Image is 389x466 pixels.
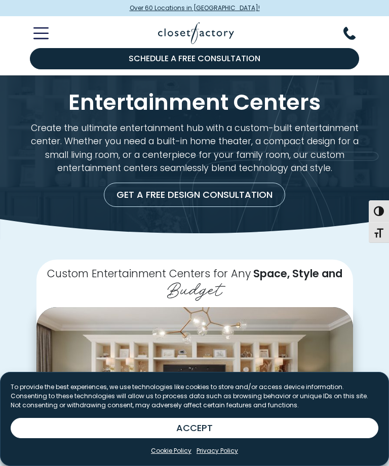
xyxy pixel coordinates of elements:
[369,200,389,222] button: Toggle High Contrast
[369,222,389,243] button: Toggle Font size
[197,446,238,455] a: Privacy Policy
[167,274,222,302] span: Budget
[151,446,191,455] a: Cookie Policy
[343,27,368,40] button: Phone Number
[158,22,234,44] img: Closet Factory Logo
[21,121,368,175] p: Create the ultimate entertainment hub with a custom-built entertainment center. Whether you need ...
[130,4,260,13] span: Over 60 Locations in [GEOGRAPHIC_DATA]!
[30,48,359,69] a: Schedule a Free Consultation
[253,266,342,281] span: Space, Style and
[11,418,378,438] button: ACCEPT
[21,27,49,39] button: Toggle Mobile Menu
[11,383,378,410] p: To provide the best experiences, we use technologies like cookies to store and/or access device i...
[21,92,368,113] h1: Entertainment Centers
[47,266,251,281] span: Custom Entertainment Centers for Any
[104,183,285,207] a: Get a Free Design Consultation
